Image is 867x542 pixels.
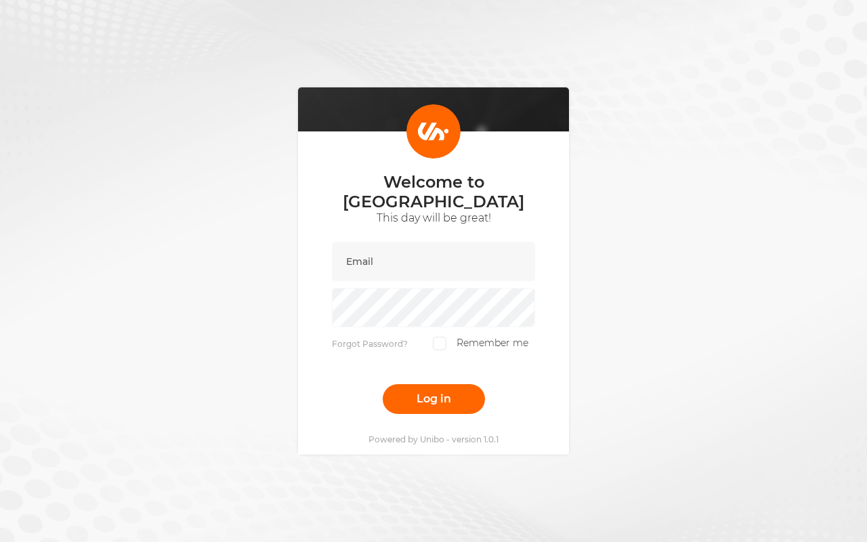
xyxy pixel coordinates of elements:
p: Welcome to [GEOGRAPHIC_DATA] [332,172,535,211]
a: Forgot Password? [332,339,408,349]
button: Log in [383,384,485,414]
p: Powered by Unibo - version 1.0.1 [368,434,499,444]
img: Login [406,104,461,159]
input: Remember me [433,337,446,350]
p: This day will be great! [332,211,535,225]
input: Email [332,242,535,281]
label: Remember me [433,337,528,350]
